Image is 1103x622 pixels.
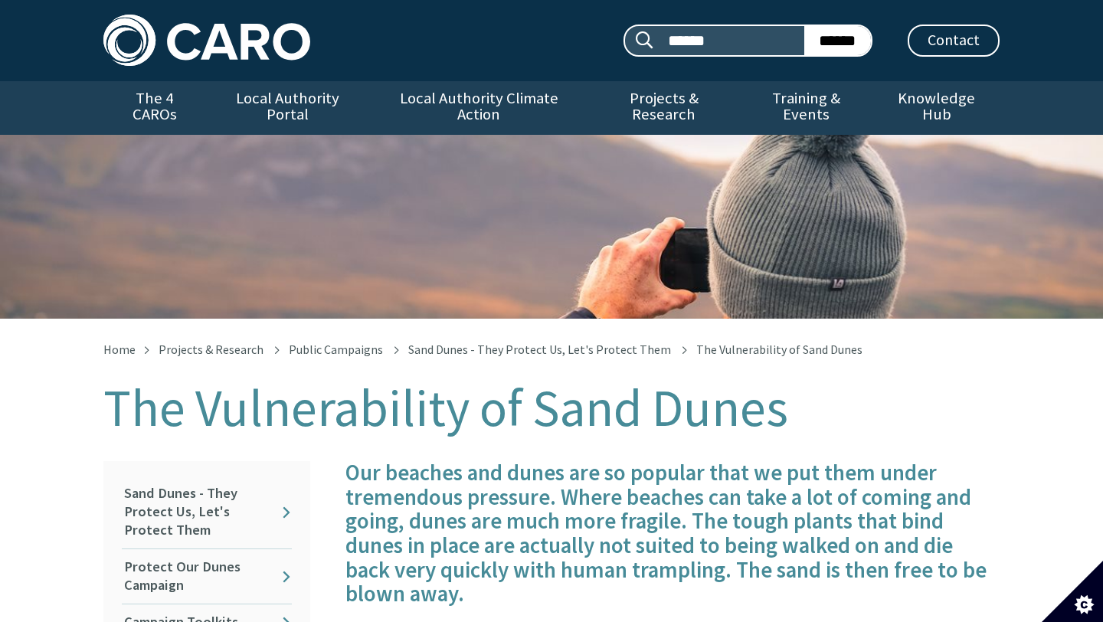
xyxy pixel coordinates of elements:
a: Sand Dunes - They Protect Us, Let's Protect Them [122,476,292,548]
a: Home [103,342,136,357]
a: Projects & Research [159,342,263,357]
a: The 4 CAROs [103,81,205,135]
a: Public Campaigns [289,342,383,357]
a: Sand Dunes - They Protect Us, Let's Protect Them [408,342,671,357]
a: Knowledge Hub [874,81,1000,135]
a: Contact [908,25,1000,57]
img: Caro logo [103,15,310,66]
h1: The Vulnerability of Sand Dunes [103,380,1000,437]
span: The Vulnerability of Sand Dunes [696,342,862,357]
h4: Our beaches and dunes are so popular that we put them under tremendous pressure. Where beaches ca... [345,461,1000,607]
a: Protect Our Dunes Campaign [122,549,292,604]
button: Set cookie preferences [1042,561,1103,622]
a: Projects & Research [588,81,740,135]
a: Training & Events [739,81,873,135]
a: Local Authority Portal [205,81,369,135]
a: Local Authority Climate Action [369,81,588,135]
